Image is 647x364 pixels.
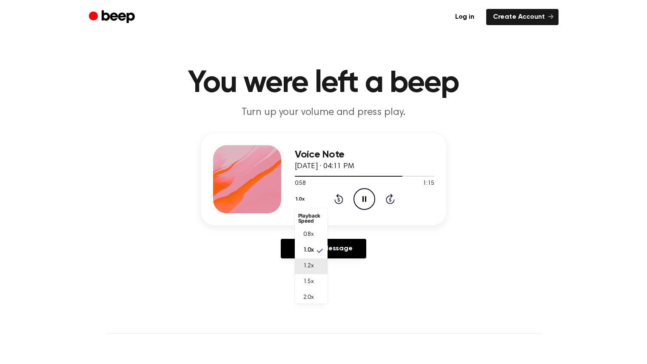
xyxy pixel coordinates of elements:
[303,293,314,302] span: 2.0x
[303,262,314,271] span: 1.2x
[423,179,434,188] span: 1:15
[295,179,306,188] span: 0:58
[448,9,481,25] a: Log in
[303,230,314,239] span: 0.8x
[281,239,366,258] a: Reply to Message
[160,106,487,120] p: Turn up your volume and press play.
[295,149,434,161] h3: Voice Note
[106,68,542,99] h1: You were left a beep
[295,208,328,304] ul: 1.0x
[89,9,137,26] a: Beep
[303,278,314,287] span: 1.5x
[295,192,308,206] button: 1.0x
[486,9,559,25] a: Create Account
[295,210,328,227] li: Playback Speed
[295,163,354,170] span: [DATE] · 04:11 PM
[303,246,314,255] span: 1.0x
